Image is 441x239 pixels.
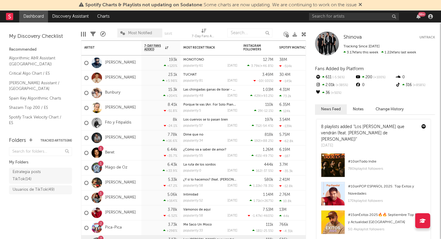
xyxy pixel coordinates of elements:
a: Mägo de Oz [105,165,127,170]
input: Search for artists [309,13,399,20]
div: -187 [279,154,290,158]
span: -1.47k [252,214,261,218]
span: -78.3 % [262,184,272,188]
button: News Feed [315,104,347,114]
div: 6.43k [167,163,177,167]
div: 0 [395,73,435,81]
a: Spotify Track Velocity Chart / ES [9,114,66,126]
div: 73.2k [279,94,291,98]
div: 110k [265,103,273,107]
span: 1.71k [253,199,261,203]
button: 99+ [416,14,421,19]
div: ( ) [249,184,273,188]
div: 780k playlist followers [348,165,426,172]
a: Intimidad [183,193,198,196]
div: 111k [266,223,273,227]
div: 2.01k [315,81,355,89]
div: popularity: 33 [183,229,203,232]
div: ( ) [254,109,273,113]
div: 6.19M [279,148,290,152]
span: Shinova [343,35,362,40]
div: -514k [279,64,292,68]
span: 429 [254,94,260,98]
button: Change History [370,104,410,114]
div: -145k [279,79,292,83]
div: 2.41M [279,178,290,182]
a: #15onÉxitos 2025🔥🔥 Septiembre Top Éxitos y Actualidad [GEOGRAPHIC_DATA]50.4kplaylist followers [316,210,430,239]
div: +16.6 % [163,139,177,143]
div: ( ) [248,214,273,218]
a: Estrategia posts TikTok(14) [9,168,72,184]
div: Los cuervos se lo pasan bien [183,118,237,121]
div: [DATE] [227,169,237,172]
div: ¿Y si lo hacemos? (feat. Valeria Castro) [183,178,237,181]
div: 15.3k [168,88,177,92]
div: Recommended [9,46,72,53]
a: Beret [105,150,114,155]
a: Charts [93,10,114,22]
div: -35.3k [279,169,293,173]
div: 7.78k [168,133,177,137]
span: Spotify Charts & Playlists not updating on Sodatone [85,3,202,7]
div: 1.03M [263,88,273,92]
div: popularity: 0 [183,169,201,172]
div: 8 playlists added [321,124,417,143]
div: ( ) [250,139,273,143]
div: 5.06k [167,193,177,197]
div: 10.8k [279,199,292,203]
div: popularity: 61 [183,64,203,67]
div: 8k [173,118,177,122]
div: popularity: 5 [183,109,201,112]
div: 766k [279,223,288,227]
span: +385 % [335,84,348,87]
div: Most Recent Track [183,46,228,49]
div: [DATE] [227,199,237,202]
div: 0 [355,81,395,89]
div: [DATE] [227,94,237,97]
span: 181 [256,229,261,233]
div: [DATE] [227,79,237,82]
div: Edit Columns [81,25,86,43]
div: ( ) [253,79,273,83]
div: popularity: 57 [183,124,203,127]
span: -10 [257,79,262,83]
div: +204 % [163,94,177,98]
div: 4.31M [279,88,290,92]
div: A&R Pipeline [100,25,106,43]
button: Untrack [419,34,435,40]
div: 170k playlist followers [348,197,426,205]
div: popularity: 58 [183,184,203,187]
a: La ruta de los sordos [183,163,216,166]
span: -101 % [263,79,272,83]
a: Las chingadas ganas de llorar - Huracán Ambulante 2025 [183,88,272,91]
a: Shinova [343,34,362,40]
a: [PERSON_NAME] [105,180,136,185]
a: [PERSON_NAME] [105,60,136,65]
div: 12.7M [263,58,273,62]
div: # 10 on POP ESPAÑOL 2025: Top Éxitos y Novedades [348,183,426,197]
div: 200 [355,73,395,81]
div: 5.75M [279,133,290,137]
div: ( ) [251,154,273,158]
div: 3.73k [168,223,177,227]
div: My Discovery Checklist [9,33,72,40]
div: ( ) [252,169,273,173]
div: popularity: 55 [183,154,203,157]
div: [DATE] [321,143,417,149]
div: ( ) [252,124,273,128]
div: 44k [279,214,289,218]
div: Filters [90,25,96,43]
div: popularity: 52 [183,199,203,202]
div: 5.33k [168,178,177,182]
a: Usuarios de TikTok(49) [9,185,72,194]
div: MONÓTONO [183,58,237,61]
span: +46.8 % [260,64,272,68]
div: [DATE] [227,124,237,127]
div: 36 [315,89,355,97]
a: Critical Algo Chart / ES [9,70,66,77]
span: 415 [255,154,261,158]
a: Fito y Fitipaldis [105,120,131,125]
div: ( ) [250,199,273,203]
div: -62.8k [279,139,293,143]
div: 8.41k [168,103,177,107]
